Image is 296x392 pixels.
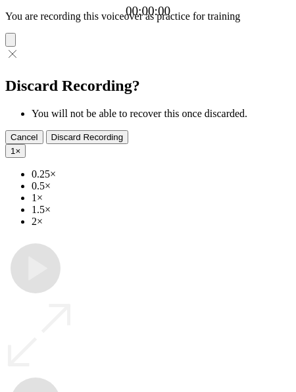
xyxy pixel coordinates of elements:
h2: Discard Recording? [5,77,291,95]
li: 0.25× [32,168,291,180]
p: You are recording this voiceover as practice for training [5,11,291,22]
a: 00:00:00 [126,4,170,18]
span: 1 [11,146,15,156]
li: 0.5× [32,180,291,192]
button: 1× [5,144,26,158]
button: Discard Recording [46,130,129,144]
li: 1.5× [32,204,291,216]
li: You will not be able to recover this once discarded. [32,108,291,120]
li: 2× [32,216,291,228]
button: Cancel [5,130,43,144]
li: 1× [32,192,291,204]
